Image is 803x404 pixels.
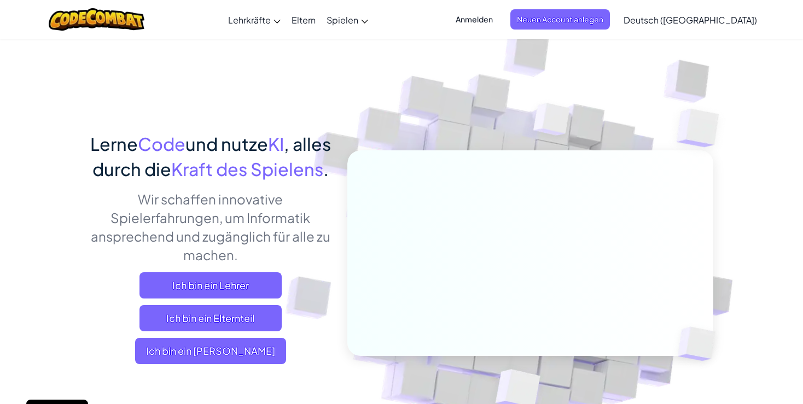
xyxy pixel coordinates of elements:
button: Anmelden [449,9,499,30]
p: Wir schaffen innovative Spielerfahrungen, um Informatik ansprechend und zugänglich für alle zu ma... [90,190,331,264]
img: Overlap cubes [513,81,592,163]
img: Overlap cubes [660,304,742,384]
a: Ich bin ein Lehrer [139,272,282,298]
a: Eltern [286,5,321,34]
a: Spielen [321,5,374,34]
button: Neuen Account anlegen [510,9,610,30]
span: . [323,158,329,180]
a: Ich bin ein Elternteil [139,305,282,331]
img: CodeCombat logo [49,8,144,31]
a: Lehrkräfte [223,5,286,34]
span: und nutze [185,133,268,155]
span: Kraft des Spielens [171,158,323,180]
span: Spielen [327,14,358,26]
span: Lehrkräfte [228,14,271,26]
img: Overlap cubes [655,82,749,174]
span: Code [138,133,185,155]
span: Deutsch ([GEOGRAPHIC_DATA]) [624,14,757,26]
span: KI [268,133,284,155]
button: Ich bin ein [PERSON_NAME] [135,338,286,364]
span: Lerne [90,133,138,155]
a: Deutsch ([GEOGRAPHIC_DATA]) [618,5,763,34]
